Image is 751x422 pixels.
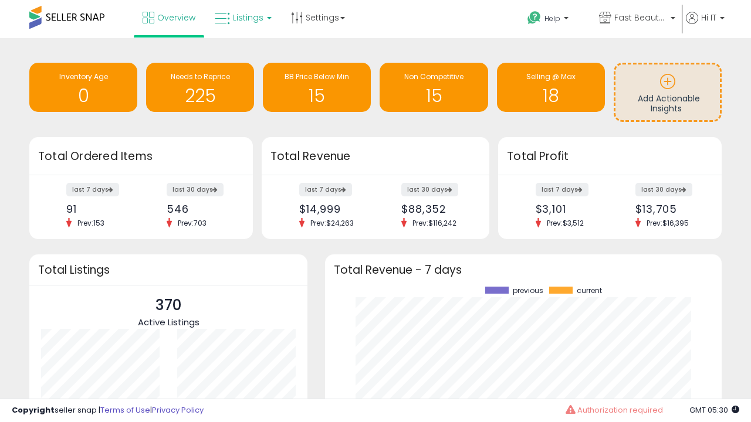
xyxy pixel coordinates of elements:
[407,218,462,228] span: Prev: $116,242
[299,203,367,215] div: $14,999
[72,218,110,228] span: Prev: 153
[380,63,488,112] a: Non Competitive 15
[269,86,365,105] h1: 15
[59,72,108,81] span: Inventory Age
[38,148,244,165] h3: Total Ordered Items
[497,63,605,112] a: Selling @ Max 18
[157,12,195,23] span: Overview
[66,183,119,196] label: last 7 days
[635,203,701,215] div: $13,705
[299,183,352,196] label: last 7 days
[614,12,667,23] span: Fast Beauty ([GEOGRAPHIC_DATA])
[263,63,371,112] a: BB Price Below Min 15
[66,203,132,215] div: 91
[577,287,602,295] span: current
[404,72,464,81] span: Non Competitive
[12,404,55,416] strong: Copyright
[100,404,150,416] a: Terms of Use
[172,218,212,228] span: Prev: 703
[35,86,131,105] h1: 0
[544,13,560,23] span: Help
[526,72,576,81] span: Selling @ Max
[29,63,137,112] a: Inventory Age 0
[641,218,695,228] span: Prev: $16,395
[638,93,700,115] span: Add Actionable Insights
[518,2,588,38] a: Help
[686,12,725,38] a: Hi IT
[615,64,720,120] a: Add Actionable Insights
[701,12,716,23] span: Hi IT
[541,218,590,228] span: Prev: $3,512
[536,183,588,196] label: last 7 days
[689,404,739,416] span: 2025-08-14 05:30 GMT
[270,148,481,165] h3: Total Revenue
[146,63,254,112] a: Needs to Reprice 225
[171,72,230,81] span: Needs to Reprice
[635,183,692,196] label: last 30 days
[305,218,360,228] span: Prev: $24,263
[138,294,199,316] p: 370
[401,183,458,196] label: last 30 days
[285,72,349,81] span: BB Price Below Min
[12,405,204,416] div: seller snap | |
[536,203,601,215] div: $3,101
[138,316,199,328] span: Active Listings
[233,12,263,23] span: Listings
[38,266,299,274] h3: Total Listings
[507,148,713,165] h3: Total Profit
[152,404,204,416] a: Privacy Policy
[334,266,713,274] h3: Total Revenue - 7 days
[527,11,542,25] i: Get Help
[167,203,232,215] div: 546
[152,86,248,105] h1: 225
[513,287,543,295] span: previous
[167,183,224,196] label: last 30 days
[503,86,599,105] h1: 18
[401,203,469,215] div: $88,352
[385,86,482,105] h1: 15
